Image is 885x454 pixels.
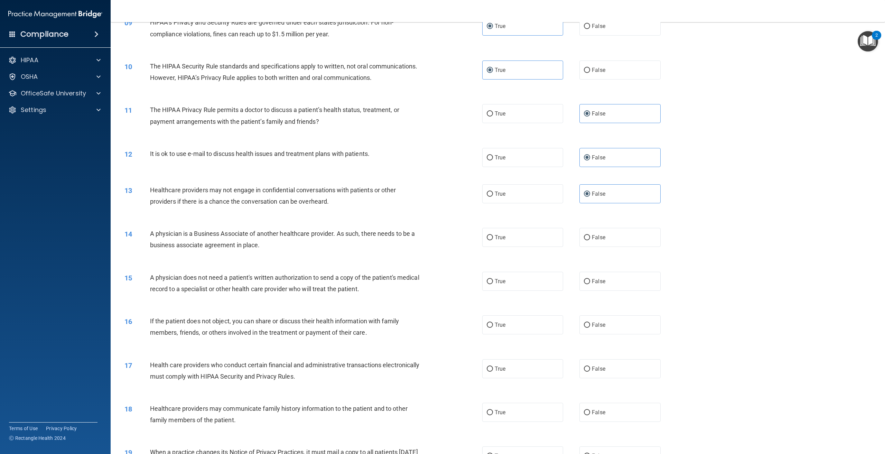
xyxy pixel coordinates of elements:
p: OSHA [21,73,38,81]
span: False [592,278,605,285]
input: True [487,279,493,284]
input: True [487,24,493,29]
span: False [592,23,605,29]
p: Settings [21,106,46,114]
span: Ⓒ Rectangle Health 2024 [9,435,66,442]
span: 12 [124,150,132,158]
input: False [584,192,590,197]
span: Healthcare providers may communicate family history information to the patient and to other famil... [150,405,408,424]
span: False [592,154,605,161]
input: True [487,192,493,197]
span: It is ok to use e-mail to discuss health issues and treatment plans with patients. [150,150,370,157]
input: False [584,111,590,117]
span: True [495,154,505,161]
span: The HIPAA Privacy Rule permits a doctor to discuss a patient’s health status, treatment, or payme... [150,106,399,125]
a: OfficeSafe University [8,89,101,98]
input: False [584,155,590,160]
span: False [592,67,605,73]
span: False [592,191,605,197]
input: True [487,367,493,372]
span: False [592,234,605,241]
span: Healthcare providers may not engage in confidential conversations with patients or other provider... [150,186,396,205]
span: 16 [124,317,132,326]
span: True [495,23,505,29]
a: HIPAA [8,56,101,64]
span: 10 [124,63,132,71]
span: 15 [124,274,132,282]
a: Terms of Use [9,425,38,432]
input: True [487,111,493,117]
span: If the patient does not object, you can share or discuss their health information with family mem... [150,317,399,336]
input: True [487,410,493,415]
input: True [487,323,493,328]
input: True [487,68,493,73]
span: True [495,234,505,241]
span: True [495,67,505,73]
span: False [592,409,605,416]
span: 17 [124,361,132,370]
img: PMB logo [8,7,102,21]
a: Privacy Policy [46,425,77,432]
span: True [495,322,505,328]
input: False [584,68,590,73]
input: False [584,367,590,372]
div: 2 [875,35,878,44]
span: True [495,365,505,372]
h4: Compliance [20,29,68,39]
span: HIPAA’s Privacy and Security Rules are governed under each states jurisdiction. For non-complianc... [150,19,394,37]
input: True [487,155,493,160]
button: Open Resource Center, 2 new notifications [858,31,878,52]
p: OfficeSafe University [21,89,86,98]
span: True [495,278,505,285]
a: OSHA [8,73,101,81]
span: 13 [124,186,132,195]
span: True [495,409,505,416]
span: True [495,110,505,117]
span: 18 [124,405,132,413]
span: 11 [124,106,132,114]
span: False [592,365,605,372]
input: False [584,279,590,284]
span: 09 [124,19,132,27]
a: Settings [8,106,101,114]
span: A physician does not need a patient's written authorization to send a copy of the patient's medic... [150,274,419,293]
span: The HIPAA Security Rule standards and specifications apply to written, not oral communications. H... [150,63,418,81]
span: False [592,322,605,328]
input: False [584,235,590,240]
span: False [592,110,605,117]
span: A physician is a Business Associate of another healthcare provider. As such, there needs to be a ... [150,230,415,249]
span: 14 [124,230,132,238]
input: False [584,410,590,415]
p: HIPAA [21,56,38,64]
input: True [487,235,493,240]
span: Health care providers who conduct certain financial and administrative transactions electronicall... [150,361,420,380]
span: True [495,191,505,197]
input: False [584,24,590,29]
input: False [584,323,590,328]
